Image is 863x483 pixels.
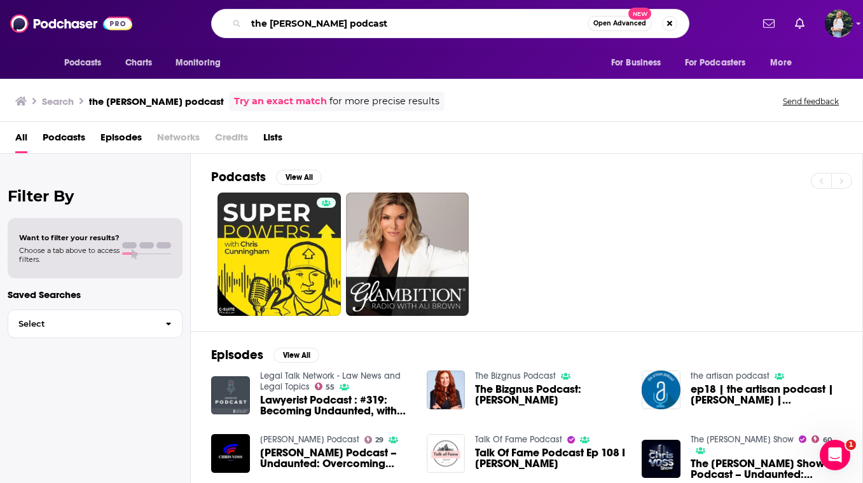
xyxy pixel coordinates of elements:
img: User Profile [825,10,853,37]
span: The Bizgnus Podcast: [PERSON_NAME] [475,384,626,405]
h3: Search [42,95,74,107]
a: Talk Of Fame Podcast Ep 108 I Kara Goldin [475,447,626,469]
button: View All [276,170,322,185]
a: Episodes [100,127,142,153]
button: open menu [602,51,677,75]
span: For Business [611,54,661,72]
div: Search podcasts, credits, & more... [211,9,689,38]
span: Talk Of Fame Podcast Ep 108 I [PERSON_NAME] [475,447,626,469]
a: Chris Voss Podcast – Undaunted: Overcoming Doubts and Doubters by Kara Goldin Interview [260,447,411,469]
button: open menu [167,51,237,75]
a: Talk Of Fame Podcast [475,434,562,445]
a: 60 [811,435,832,443]
a: The Bizgnus Podcast [475,371,556,381]
img: ep18 | the artisan podcast | kara goldin | entrepreneur, author, founder hint [642,371,680,409]
a: the artisan podcast [691,371,770,381]
button: Send feedback [779,96,843,107]
span: More [770,54,792,72]
span: [PERSON_NAME] Podcast – Undaunted: Overcoming Doubts and Doubters by [PERSON_NAME] Interview [260,447,411,469]
span: Select [8,320,155,328]
span: 29 [375,437,383,443]
span: Lawyerist Podcast : #319: Becoming Undaunted, with [PERSON_NAME] [260,395,411,416]
a: Lawyerist Podcast : #319: Becoming Undaunted, with Kara Goldin [260,395,411,416]
span: The [PERSON_NAME] Show Podcast – Undaunted: Overcoming Doubts and Doubters by [PERSON_NAME] Inter... [691,458,842,480]
a: 55 [315,383,335,390]
a: Show notifications dropdown [758,13,780,34]
button: Show profile menu [825,10,853,37]
button: Open AdvancedNew [588,16,652,31]
h2: Episodes [211,347,263,363]
button: open menu [677,51,764,75]
span: for more precise results [329,94,439,109]
img: Podchaser - Follow, Share and Rate Podcasts [10,11,132,36]
button: View All [273,348,319,363]
h3: the [PERSON_NAME] podcast [89,95,224,107]
a: ep18 | the artisan podcast | kara goldin | entrepreneur, author, founder hint [691,384,842,405]
a: Try an exact match [234,94,327,109]
a: The Bizgnus Podcast: Kara Goldin [475,384,626,405]
img: The Bizgnus Podcast: Kara Goldin [427,371,466,409]
img: Talk Of Fame Podcast Ep 108 I Kara Goldin [427,434,466,473]
span: 1 [846,440,856,450]
img: Chris Voss Podcast – Undaunted: Overcoming Doubts and Doubters by Kara Goldin Interview [211,434,250,473]
img: The Chris Voss Show Podcast – Undaunted: Overcoming Doubts and Doubters by Kara Goldin Interview [642,440,680,479]
input: Search podcasts, credits, & more... [246,13,588,34]
a: All [15,127,27,153]
a: The Chris Voss Show Podcast – Undaunted: Overcoming Doubts and Doubters by Kara Goldin Interview [691,458,842,480]
iframe: Intercom live chat [820,440,850,470]
span: Credits [215,127,248,153]
span: ep18 | the artisan podcast | [PERSON_NAME] | entrepreneur, author, founder hint [691,384,842,405]
span: Monitoring [176,54,221,72]
span: Podcasts [64,54,102,72]
a: 29 [364,436,384,444]
a: PodcastsView All [211,169,322,185]
p: Saved Searches [8,289,183,301]
button: Select [8,310,183,338]
a: The Chris Voss Show [691,434,794,445]
button: open menu [761,51,808,75]
span: 60 [823,437,832,443]
span: Charts [125,54,153,72]
a: Chris Voss Podcast [260,434,359,445]
h2: Podcasts [211,169,266,185]
a: Show notifications dropdown [790,13,810,34]
span: Logged in as ginny24232 [825,10,853,37]
a: Charts [117,51,160,75]
span: Want to filter your results? [19,233,120,242]
span: For Podcasters [685,54,746,72]
h2: Filter By [8,187,183,205]
button: open menu [55,51,118,75]
img: Lawyerist Podcast : #319: Becoming Undaunted, with Kara Goldin [211,376,250,415]
span: Open Advanced [593,20,646,27]
span: New [628,8,651,20]
a: Legal Talk Network - Law News and Legal Topics [260,371,401,392]
a: Lists [263,127,282,153]
span: 55 [326,384,335,390]
span: Choose a tab above to access filters. [19,246,120,264]
a: Podcasts [43,127,85,153]
span: Networks [157,127,200,153]
a: EpisodesView All [211,347,319,363]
